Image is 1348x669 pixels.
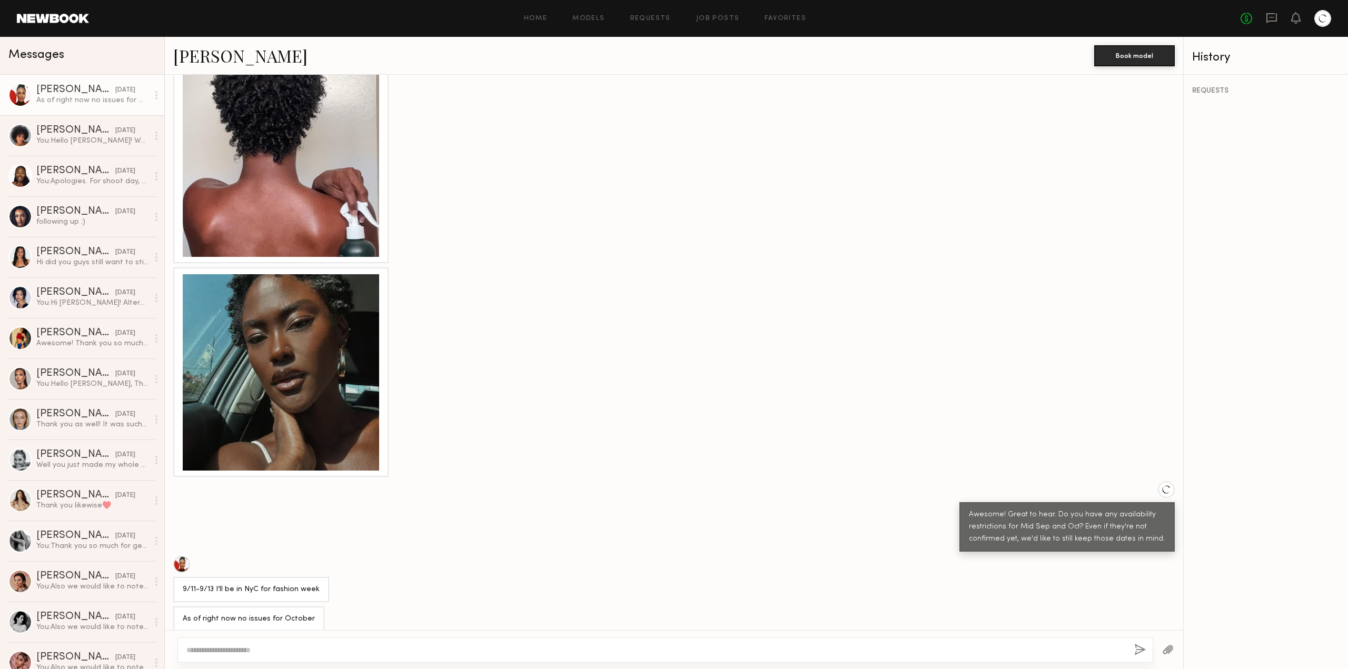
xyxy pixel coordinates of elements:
a: Book model [1094,51,1175,59]
div: [DATE] [115,288,135,298]
div: following up :) [36,217,148,227]
a: Job Posts [696,15,740,22]
div: You: Hello [PERSON_NAME]! We just wanted to get you an updated regarding the [DEMOGRAPHIC_DATA] L... [36,136,148,146]
div: [DATE] [115,612,135,622]
div: Thank you likewise♥️ [36,501,148,511]
button: Book model [1094,45,1175,66]
div: [DATE] [115,369,135,379]
div: You: Thank you so much for getting back to us [PERSON_NAME]! We hope you have a wonderful rest of... [36,541,148,551]
div: [DATE] [115,207,135,217]
div: [PERSON_NAME] [36,125,115,136]
div: You: Hello [PERSON_NAME], Thank you for following up with us! Yes, we have saved your portfolio a... [36,379,148,389]
div: History [1192,52,1340,64]
div: [DATE] [115,491,135,501]
div: [DATE] [115,450,135,460]
div: Awesome! Great to hear. Do you have any availability restrictions for Mid Sep and Oct? Even if th... [969,509,1165,545]
a: Home [524,15,548,22]
div: [DATE] [115,166,135,176]
div: Hi did you guys still want to still shoot [36,257,148,267]
div: You: Hi [PERSON_NAME]! Alternatively, we are also looking for models for UGC content. Would you b... [36,298,148,308]
div: [PERSON_NAME] [36,571,115,582]
div: You: Also we would like to note: If we do not move forward with you after this casting/pre-fittin... [36,582,148,592]
div: [PERSON_NAME] [36,368,115,379]
div: [PERSON_NAME] [36,247,115,257]
span: Messages [8,49,64,61]
div: [PERSON_NAME] [36,490,115,501]
div: You: Also we would like to note: If we do not move forward with you after this casting/pre-fittin... [36,622,148,632]
div: Well you just made my whole day!! Thank you so much for those kind words. I felt so grateful to g... [36,460,148,470]
div: You: Apologies. For shoot day, we're ideally aiming for sometime next week, but shoot will be wit... [36,176,148,186]
div: [PERSON_NAME] [36,166,115,176]
a: Models [572,15,604,22]
div: [PERSON_NAME] [36,328,115,338]
a: Favorites [765,15,806,22]
div: 9/11-9/13 I’ll be in NyC for fashion week [183,584,320,596]
div: [DATE] [115,572,135,582]
div: [PERSON_NAME] [36,409,115,420]
div: [DATE] [115,531,135,541]
a: Requests [630,15,671,22]
div: [PERSON_NAME] [36,206,115,217]
div: [DATE] [115,653,135,663]
div: [PERSON_NAME] [36,531,115,541]
div: REQUESTS [1192,87,1340,95]
div: [DATE] [115,328,135,338]
div: [PERSON_NAME] [36,85,115,95]
div: [DATE] [115,410,135,420]
div: Awesome! Thank you so much x [36,338,148,348]
div: [PERSON_NAME] [36,287,115,298]
div: [PERSON_NAME] [36,612,115,622]
div: [PERSON_NAME] [36,450,115,460]
div: [DATE] [115,126,135,136]
div: As of right now no issues for October [36,95,148,105]
div: [DATE] [115,85,135,95]
div: As of right now no issues for October [183,613,315,625]
div: Thank you as well! It was such a beautiful shoot day, I can’t wait to work with this team again i... [36,420,148,430]
a: [PERSON_NAME] [173,44,308,67]
div: [PERSON_NAME] [36,652,115,663]
div: [DATE] [115,247,135,257]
